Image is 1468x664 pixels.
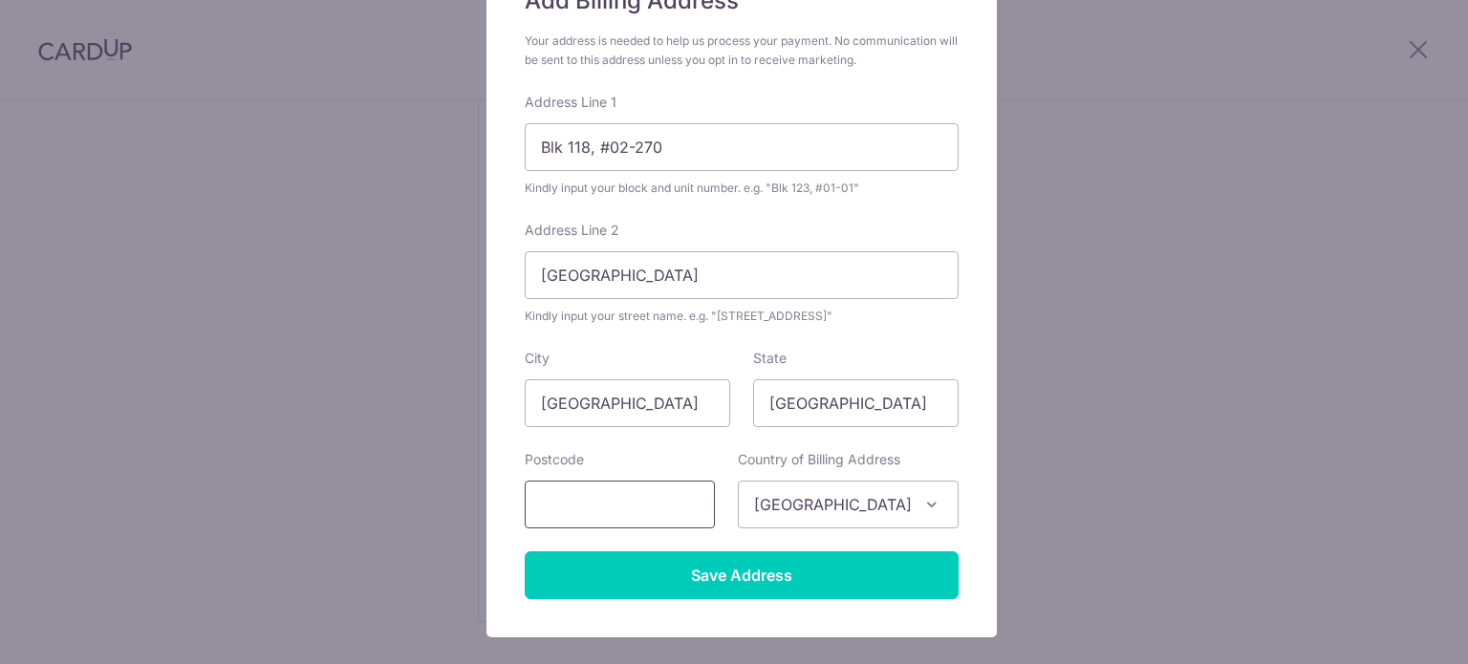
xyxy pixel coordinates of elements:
[738,481,959,528] span: Singapore
[525,349,550,368] label: City
[525,221,619,240] label: Address Line 2
[525,450,584,469] label: Postcode
[525,307,959,326] div: Kindly input your street name. e.g. "[STREET_ADDRESS]"
[525,93,616,112] label: Address Line 1
[738,450,900,469] label: Country of Billing Address
[753,349,787,368] label: State
[525,179,959,198] div: Kindly input your block and unit number. e.g. "Blk 123, #01-01"
[739,482,958,527] span: Singapore
[525,551,959,599] input: Save Address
